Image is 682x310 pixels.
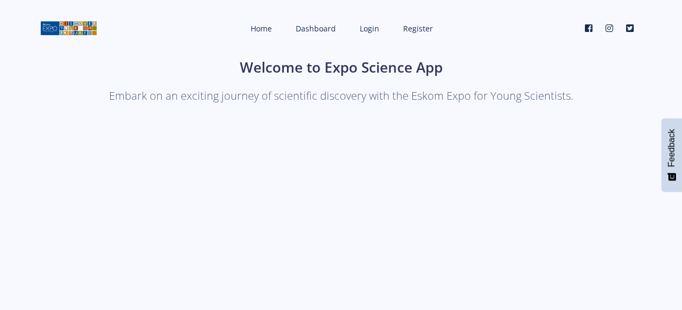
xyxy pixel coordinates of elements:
[285,14,345,43] a: Dashboard
[661,118,682,192] button: Feedback - Show survey
[40,57,642,78] h1: Welcome to Expo Science App
[349,14,388,43] a: Login
[403,23,433,34] span: Register
[40,20,97,36] img: logo01.png
[667,129,677,167] span: Feedback
[240,14,281,43] a: Home
[392,14,442,43] a: Register
[40,87,642,105] p: Embark on an exciting journey of scientific discovery with the Eskom Expo for Young Scientists.
[251,23,272,34] span: Home
[360,23,379,34] span: Login
[296,23,336,34] span: Dashboard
